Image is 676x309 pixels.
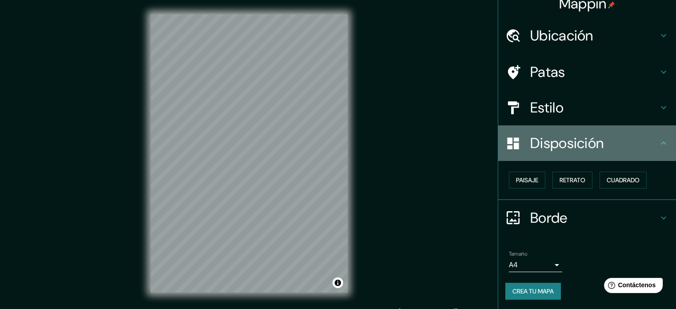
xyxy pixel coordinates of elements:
button: Retrato [552,172,592,189]
font: Crea tu mapa [512,287,554,295]
button: Activar o desactivar atribución [332,277,343,288]
canvas: Mapa [151,14,348,293]
font: Retrato [560,176,585,184]
div: Disposición [498,125,676,161]
font: Patas [530,63,565,81]
button: Cuadrado [600,172,647,189]
img: pin-icon.png [608,1,615,8]
font: Disposición [530,134,604,152]
font: Borde [530,209,568,227]
font: A4 [509,260,518,269]
div: A4 [509,258,562,272]
font: Estilo [530,98,564,117]
button: Paisaje [509,172,545,189]
iframe: Lanzador de widgets de ayuda [597,274,666,299]
font: Tamaño [509,250,527,257]
div: Ubicación [498,18,676,53]
font: Ubicación [530,26,593,45]
div: Estilo [498,90,676,125]
div: Borde [498,200,676,236]
div: Patas [498,54,676,90]
font: Cuadrado [607,176,640,184]
button: Crea tu mapa [505,283,561,300]
font: Paisaje [516,176,538,184]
